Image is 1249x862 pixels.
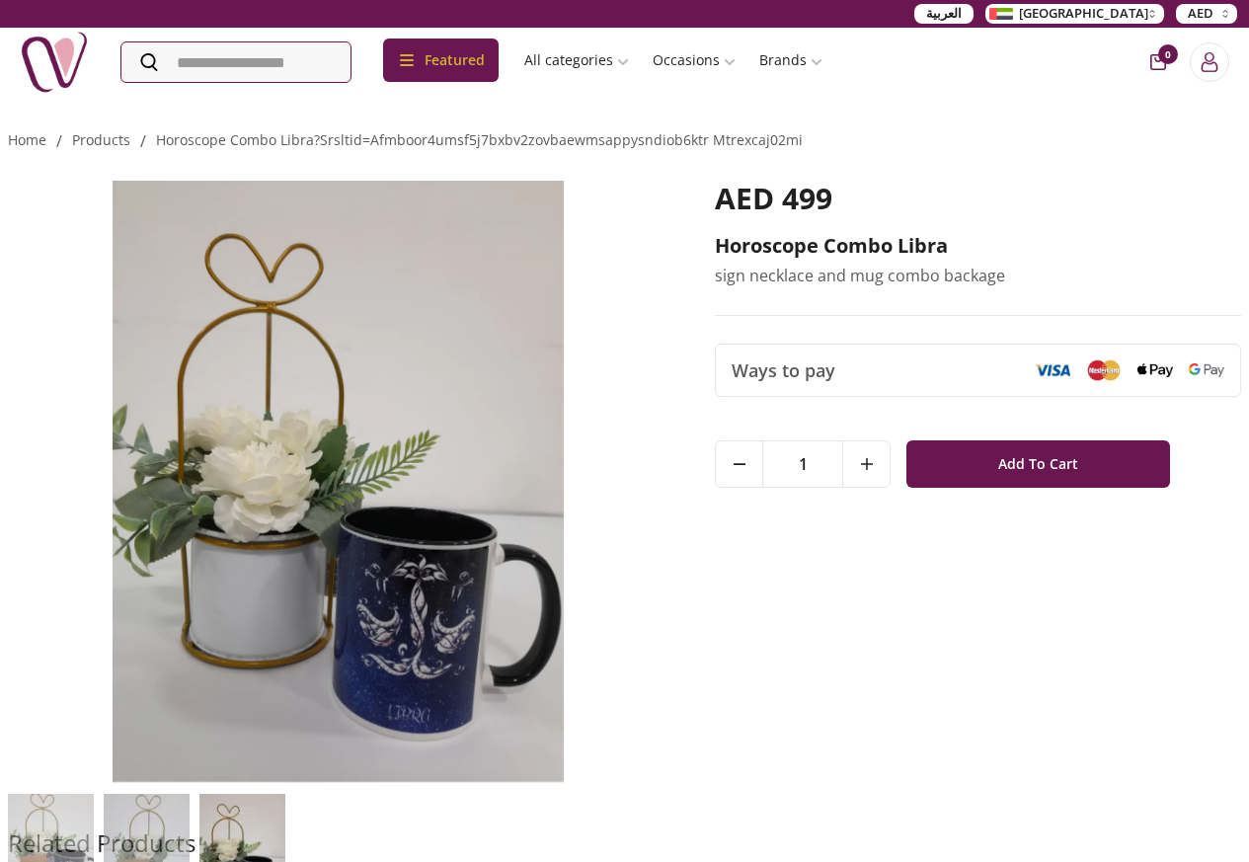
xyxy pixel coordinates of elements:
[1189,363,1224,377] img: Google Pay
[383,39,499,82] div: Featured
[763,441,842,487] span: 1
[156,130,803,149] a: horoscope combo libra?srsltid=afmboor4umsf5j7bxbv2zovbaewmsappysndiob6ktr mtrexcaj02mi
[1158,44,1178,64] span: 0
[1176,4,1237,24] button: AED
[512,42,641,78] a: All categories
[715,178,832,218] span: AED 499
[985,4,1164,24] button: [GEOGRAPHIC_DATA]
[1137,363,1173,378] img: Apple Pay
[1188,4,1213,24] span: AED
[1150,54,1166,70] button: cart-button
[747,42,834,78] a: Brands
[1035,363,1070,377] img: Visa
[989,8,1013,20] img: Arabic_dztd3n.png
[56,129,62,153] li: /
[732,356,835,384] span: Ways to pay
[715,264,1241,287] p: sign necklace and mug combo backage
[20,28,89,97] img: Nigwa-uae-gifts
[715,232,1241,260] h2: Horoscope Combo Libra
[1086,359,1122,380] img: Mastercard
[8,181,668,782] img: Horoscope Combo Libra
[906,440,1169,488] button: Add To Cart
[140,129,146,153] li: /
[121,42,351,82] input: Search
[641,42,747,78] a: Occasions
[72,130,130,149] a: products
[998,446,1078,482] span: Add To Cart
[926,4,962,24] span: العربية
[1190,42,1229,82] button: Login
[1019,4,1148,24] span: [GEOGRAPHIC_DATA]
[8,130,46,149] a: Home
